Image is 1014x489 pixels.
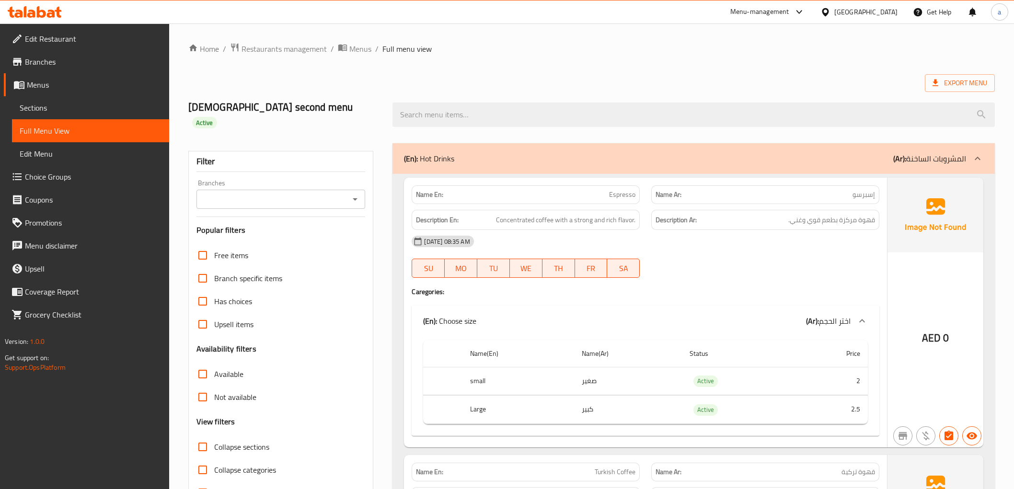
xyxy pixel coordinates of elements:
[546,262,571,275] span: TH
[423,340,867,424] table: choices table
[392,143,994,174] div: (En): Hot Drinks(Ar):المشروبات الساخنة
[574,367,682,395] td: صغير
[416,467,443,477] strong: Name En:
[392,102,994,127] input: search
[25,33,161,45] span: Edit Restaurant
[4,211,169,234] a: Promotions
[693,404,718,416] div: Active
[462,367,574,395] th: small
[806,314,819,328] b: (Ar):
[196,343,256,354] h3: Availability filters
[404,151,418,166] b: (En):
[27,79,161,91] span: Menus
[12,96,169,119] a: Sections
[412,336,879,436] div: (En): Hot Drinks(Ar):المشروبات الساخنة
[4,257,169,280] a: Upsell
[416,262,441,275] span: SU
[242,43,327,55] span: Restaurants management
[595,467,635,477] span: Turkish Coffee
[196,151,366,172] div: Filter
[514,262,539,275] span: WE
[510,259,542,278] button: WE
[412,306,879,336] div: (En): Choose size(Ar):اختر الحجم
[416,190,443,200] strong: Name En:
[922,329,941,347] span: AED
[574,340,682,367] th: Name(Ar)
[423,315,476,327] p: Choose size
[656,190,681,200] strong: Name Ar:
[188,43,219,55] a: Home
[4,234,169,257] a: Menu disclaimer
[542,259,575,278] button: TH
[793,396,868,424] td: 2.5
[4,188,169,211] a: Coupons
[30,335,45,348] span: 1.0.0
[12,142,169,165] a: Edit Menu
[853,190,875,200] span: إسبرسو
[893,426,912,445] button: Not branch specific item
[793,367,868,395] td: 2
[5,361,66,374] a: Support.OpsPlatform
[445,259,477,278] button: MO
[375,43,379,55] li: /
[412,287,879,296] h4: Caregories:
[834,7,898,17] div: [GEOGRAPHIC_DATA]
[462,340,574,367] th: Name(En)
[25,309,161,320] span: Grocery Checklist
[788,214,875,226] span: قهوة مركزة بطعم قوي وغني.
[404,153,454,164] p: Hot Drinks
[25,286,161,297] span: Coverage Report
[214,391,256,403] span: Not available
[4,27,169,50] a: Edit Restaurant
[214,464,276,476] span: Collapse categories
[609,190,635,200] span: Espresso
[192,117,217,128] div: Active
[196,416,235,427] h3: View filters
[348,193,362,206] button: Open
[887,178,983,252] img: Ae5nvW7+0k+MAAAAAElFTkSuQmCC
[214,273,282,284] span: Branch specific items
[462,396,574,424] th: Large
[943,329,949,347] span: 0
[693,404,718,415] span: Active
[730,6,789,18] div: Menu-management
[611,262,636,275] span: SA
[916,426,935,445] button: Purchased item
[214,368,243,380] span: Available
[188,43,995,55] nav: breadcrumb
[682,340,794,367] th: Status
[25,56,161,68] span: Branches
[25,194,161,205] span: Coupons
[998,7,1001,17] span: a
[214,318,253,330] span: Upsell items
[192,118,217,127] span: Active
[20,102,161,114] span: Sections
[20,148,161,159] span: Edit Menu
[382,43,432,55] span: Full menu view
[656,467,681,477] strong: Name Ar:
[4,303,169,326] a: Grocery Checklist
[693,375,718,387] span: Active
[12,119,169,142] a: Full Menu View
[481,262,506,275] span: TU
[656,214,697,226] strong: Description Ar:
[496,214,635,226] span: Concentrated coffee with a strong and rich flavor.
[962,426,981,445] button: Available
[214,296,252,307] span: Has choices
[420,237,473,246] span: [DATE] 08:35 AM
[214,250,248,261] span: Free items
[925,74,995,92] span: Export Menu
[338,43,371,55] a: Menus
[939,426,958,445] button: Has choices
[5,352,49,364] span: Get support on:
[5,335,28,348] span: Version:
[574,396,682,424] td: كبير
[933,77,987,89] span: Export Menu
[893,151,906,166] b: (Ar):
[893,153,966,164] p: المشروبات الساخنة
[841,467,875,477] span: قهوة تركية
[230,43,327,55] a: Restaurants management
[793,340,868,367] th: Price
[349,43,371,55] span: Menus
